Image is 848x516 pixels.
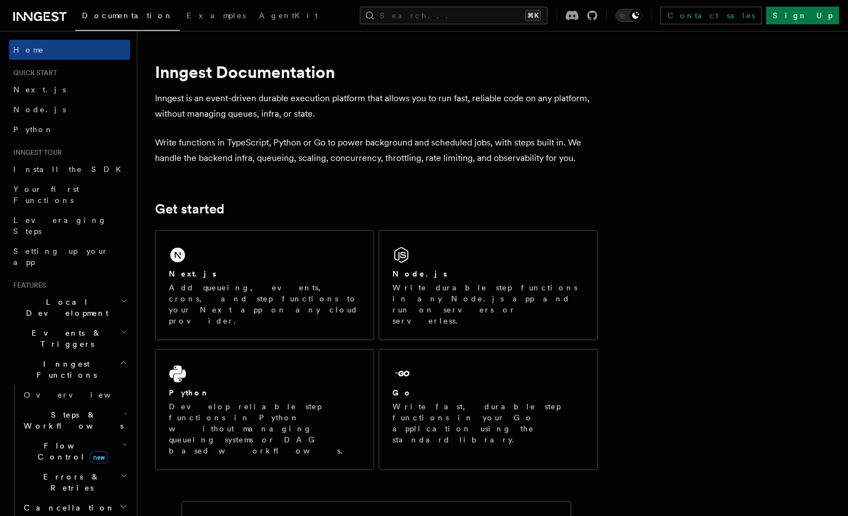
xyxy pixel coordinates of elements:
p: Inngest is an event-driven durable execution platform that allows you to run fast, reliable code ... [155,91,598,122]
p: Write durable step functions in any Node.js app and run on servers or serverless. [392,282,584,326]
span: Inngest Functions [9,358,120,381]
span: Local Development [9,296,121,319]
a: Leveraging Steps [9,210,130,241]
a: Node.js [9,100,130,119]
span: new [90,451,108,463]
span: Examples [187,11,246,20]
a: AgentKit [252,3,324,30]
button: Events & Triggers [9,323,130,354]
a: GoWrite fast, durable step functions in your Go application using the standard library. [379,349,598,470]
h2: Node.js [392,268,447,279]
h2: Python [169,387,210,398]
button: Inngest Functions [9,354,130,385]
a: Install the SDK [9,159,130,179]
button: Local Development [9,292,130,323]
span: AgentKit [259,11,318,20]
a: Node.jsWrite durable step functions in any Node.js app and run on servers or serverless. [379,230,598,340]
a: PythonDevelop reliable step functions in Python without managing queueing systems or DAG based wo... [155,349,374,470]
a: Contact sales [660,7,762,24]
button: Toggle dark mode [616,9,642,22]
h2: Next.js [169,268,216,279]
span: Next.js [13,85,66,94]
span: Documentation [82,11,173,20]
a: Sign Up [766,7,839,24]
a: Next.jsAdd queueing, events, crons, and step functions to your Next app on any cloud provider. [155,230,374,340]
p: Write fast, durable step functions in your Go application using the standard library. [392,401,584,445]
span: Overview [24,390,138,399]
span: Features [9,281,46,290]
span: Your first Functions [13,185,79,205]
span: Install the SDK [13,165,128,174]
a: Get started [155,201,224,217]
a: Overview [19,385,130,405]
span: Steps & Workflows [19,409,123,431]
button: Flow Controlnew [19,436,130,467]
span: Cancellation [19,502,115,513]
span: Events & Triggers [9,327,121,350]
span: Setting up your app [13,247,108,267]
a: Python [9,119,130,139]
span: Leveraging Steps [13,216,107,236]
p: Develop reliable step functions in Python without managing queueing systems or DAG based workflows. [169,401,360,456]
span: Python [13,125,54,134]
a: Home [9,40,130,60]
span: Quick start [9,69,57,77]
span: Flow Control [19,440,122,462]
kbd: ⌘K [525,10,541,21]
a: Setting up your app [9,241,130,272]
button: Errors & Retries [19,467,130,498]
h1: Inngest Documentation [155,62,598,82]
span: Errors & Retries [19,471,120,493]
a: Next.js [9,80,130,100]
h2: Go [392,387,412,398]
span: Inngest tour [9,148,62,157]
button: Search...⌘K [360,7,547,24]
span: Home [13,44,44,55]
button: Steps & Workflows [19,405,130,436]
a: Examples [180,3,252,30]
p: Add queueing, events, crons, and step functions to your Next app on any cloud provider. [169,282,360,326]
p: Write functions in TypeScript, Python or Go to power background and scheduled jobs, with steps bu... [155,135,598,166]
a: Your first Functions [9,179,130,210]
a: Documentation [75,3,180,31]
span: Node.js [13,105,66,114]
